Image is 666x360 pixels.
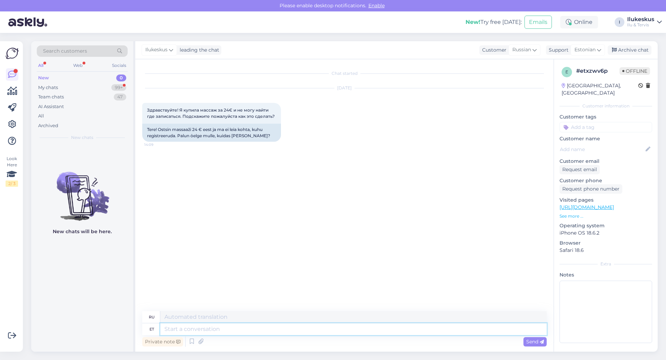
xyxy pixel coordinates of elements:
[43,47,87,55] span: Search customers
[142,85,547,91] div: [DATE]
[466,18,522,26] div: Try free [DATE]:
[111,84,126,91] div: 99+
[560,177,652,184] p: Customer phone
[149,311,155,323] div: ru
[142,337,183,346] div: Private note
[72,61,84,70] div: Web
[147,107,275,119] span: Здравствуйте! Я купила массаж за 24€ и не могу найти где записаться. Подскажите пожалуйста как эт...
[116,74,126,81] div: 0
[38,103,64,110] div: AI Assistant
[620,67,650,75] span: Offline
[615,17,624,27] div: I
[53,228,112,235] p: New chats will be here.
[114,94,126,100] div: 47
[560,103,652,109] div: Customer information
[38,84,58,91] div: My chats
[6,47,19,60] img: Askly Logo
[38,113,44,120] div: All
[142,70,547,77] div: Chat started
[111,61,128,70] div: Socials
[145,46,168,54] span: Ilukeskus
[560,271,652,279] p: Notes
[6,156,18,187] div: Look Here
[560,113,652,121] p: Customer tags
[466,19,480,25] b: New!
[574,46,596,54] span: Estonian
[71,134,93,141] span: New chats
[546,46,569,54] div: Support
[562,82,638,97] div: [GEOGRAPHIC_DATA], [GEOGRAPHIC_DATA]
[6,181,18,187] div: 2 / 3
[560,165,600,174] div: Request email
[560,204,614,210] a: [URL][DOMAIN_NAME]
[560,213,652,219] p: See more ...
[560,158,652,165] p: Customer email
[560,222,652,229] p: Operating system
[37,61,45,70] div: All
[526,339,544,345] span: Send
[177,46,219,54] div: leading the chat
[479,46,506,54] div: Customer
[560,229,652,237] p: iPhone OS 18.6.2
[524,16,552,29] button: Emails
[150,323,154,335] div: et
[627,17,654,22] div: Ilukeskus
[560,122,652,132] input: Add a tag
[38,74,49,81] div: New
[560,135,652,142] p: Customer name
[366,2,387,9] span: Enable
[627,17,662,28] a: IlukeskusIlu & Tervis
[576,67,620,75] div: # etxzwv6p
[512,46,531,54] span: Russian
[560,239,652,247] p: Browser
[565,69,568,74] span: e
[560,146,644,153] input: Add name
[560,184,622,194] div: Request phone number
[608,45,651,55] div: Archive chat
[38,122,58,129] div: Archived
[142,124,281,142] div: Tere! Ostsin massaaži 24 € eest ja ma ei leia kohta, kuhu registreeruda. Palun öelge mulle, kuida...
[560,247,652,254] p: Safari 18.6
[560,16,598,28] div: Online
[144,142,170,147] span: 14:09
[560,261,652,267] div: Extra
[38,94,64,100] div: Team chats
[627,22,654,28] div: Ilu & Tervis
[31,159,133,222] img: No chats
[560,196,652,204] p: Visited pages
